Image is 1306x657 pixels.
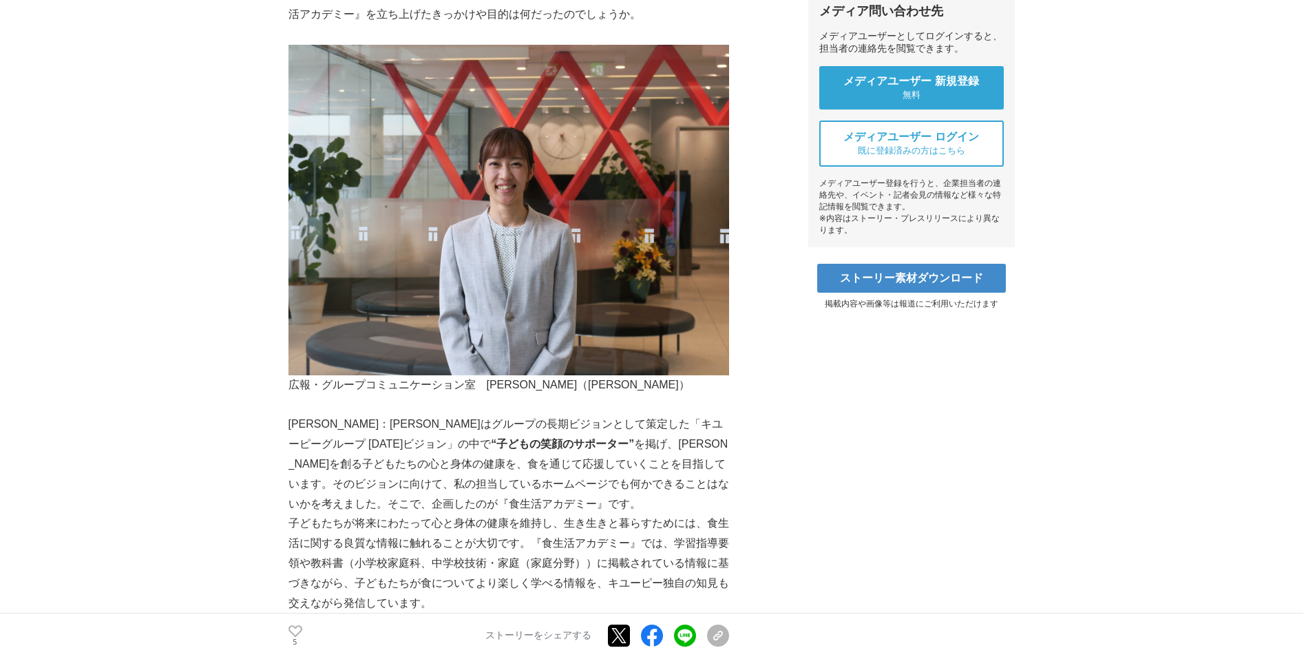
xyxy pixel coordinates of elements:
p: 子どもたちが将来にわたって心と身体の健康を維持し、生き生きと暮らすためには、食生活に関する良質な情報に触れることが大切です。『食生活アカデミー』では、学習指導要領や教科書（小学校家庭科、中学校技... [288,514,729,613]
img: thumbnail_714648d0-158f-11ee-a11e-415d721f7368.JPG [288,45,729,375]
p: ストーリーをシェアする [485,629,591,642]
span: メディアユーザー ログイン [843,130,980,145]
a: メディアユーザー ログイン 既に登録済みの方はこちら [819,121,1004,167]
div: メディアユーザーとしてログインすると、担当者の連絡先を閲覧できます。 [819,30,1004,55]
span: 既に登録済みの方はこちら [858,145,965,157]
p: 5 [288,638,302,645]
a: メディアユーザー 新規登録 無料 [819,66,1004,109]
div: メディア問い合わせ先 [819,3,1004,19]
span: メディアユーザー 新規登録 [843,74,980,89]
p: 広報・グループコミュニケーション室 [PERSON_NAME]（[PERSON_NAME]） [288,375,729,395]
strong: “子どもの笑顔のサポーター” [491,438,634,450]
p: [PERSON_NAME]：[PERSON_NAME]はグループの長期ビジョンとして策定した「キユーピーグループ [DATE]ビジョン」の中で を掲げ、[PERSON_NAME]を創る子どもたち... [288,415,729,514]
a: ストーリー素材ダウンロード [817,264,1006,293]
div: メディアユーザー登録を行うと、企業担当者の連絡先や、イベント・記者会見の情報など様々な特記情報を閲覧できます。 ※内容はストーリー・プレスリリースにより異なります。 [819,178,1004,236]
span: 無料 [903,89,920,101]
p: 掲載内容や画像等は報道にご利用いただけます [808,298,1015,310]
